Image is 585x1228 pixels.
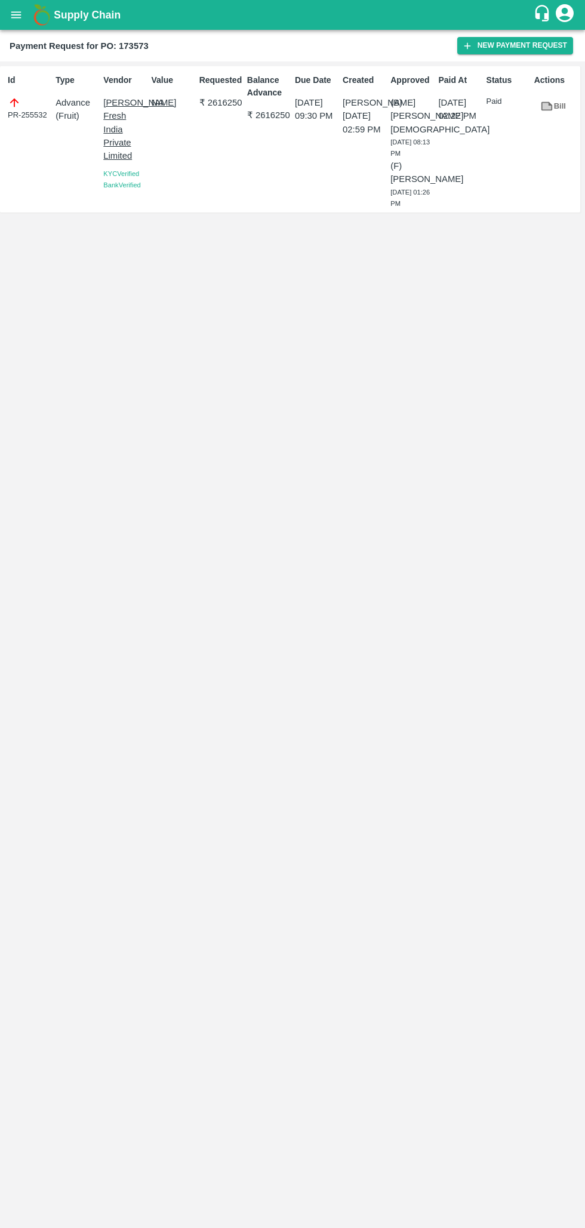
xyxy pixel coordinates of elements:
a: Bill [534,96,572,117]
a: Supply Chain [54,7,533,23]
p: (B) [PERSON_NAME][DEMOGRAPHIC_DATA] [390,96,433,136]
p: Status [487,74,529,87]
p: [PERSON_NAME] [343,96,386,109]
span: [DATE] 08:13 PM [390,138,430,158]
div: account of current user [554,2,575,27]
button: open drawer [2,1,30,29]
p: Advance [56,96,98,109]
span: Bank Verified [103,181,140,189]
img: logo [30,3,54,27]
p: Created [343,74,386,87]
p: ₹ 2616250 [199,96,242,109]
p: Id [8,74,51,87]
p: [DATE] 02:59 PM [343,109,386,136]
p: Approved [390,74,433,87]
p: Vendor [103,74,146,87]
p: Value [151,74,194,87]
p: [DATE] 02:22 PM [438,96,481,123]
div: customer-support [533,4,554,26]
b: Payment Request for PO: 173573 [10,41,149,51]
p: (F) [PERSON_NAME] [390,159,433,186]
p: Due Date [295,74,338,87]
p: ( Fruit ) [56,109,98,122]
p: Type [56,74,98,87]
p: NA [151,96,194,109]
div: PR-255532 [8,96,51,121]
p: Paid At [438,74,481,87]
button: New Payment Request [457,37,573,54]
p: Balance Advance [247,74,290,99]
b: Supply Chain [54,9,121,21]
p: [PERSON_NAME] Fresh India Private Limited [103,96,146,162]
p: Paid [487,96,529,107]
p: Requested [199,74,242,87]
span: KYC Verified [103,170,139,177]
p: Actions [534,74,577,87]
span: [DATE] 01:26 PM [390,189,430,208]
p: [DATE] 09:30 PM [295,96,338,123]
p: ₹ 2616250 [247,109,290,122]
